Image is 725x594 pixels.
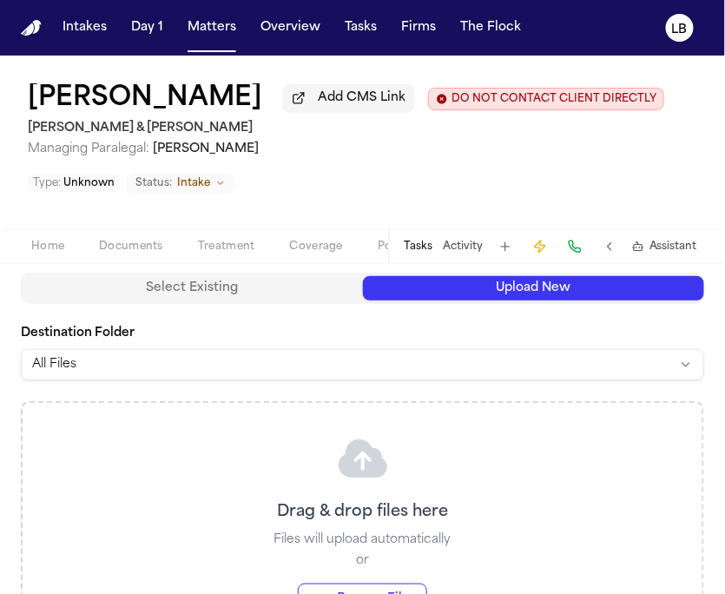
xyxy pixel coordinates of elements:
[28,142,149,155] span: Managing Paralegal:
[28,83,262,115] h1: [PERSON_NAME]
[153,142,259,155] span: [PERSON_NAME]
[443,240,483,254] button: Activity
[28,83,262,115] button: Edit matter name
[56,12,114,43] button: Intakes
[277,500,448,525] p: Drag & drop files here
[338,12,384,43] button: Tasks
[254,12,327,43] button: Overview
[181,12,243,43] button: Matters
[21,20,42,36] a: Home
[33,178,61,188] span: Type :
[428,88,664,110] button: Edit client contact restriction
[135,176,172,190] span: Status:
[493,234,517,259] button: Add Task
[274,531,451,549] p: Files will upload automatically
[563,234,587,259] button: Make a Call
[127,173,234,194] button: Change status from Intake
[28,175,120,192] button: Edit Type: Unknown
[649,240,697,254] span: Assistant
[318,89,405,107] span: Add CMS Link
[177,176,210,190] span: Intake
[124,12,170,43] button: Day 1
[356,552,369,570] p: or
[453,12,528,43] button: The Flock
[528,234,552,259] button: Create Immediate Task
[632,240,697,254] button: Assistant
[404,240,432,254] button: Tasks
[21,20,42,36] img: Finch Logo
[378,240,411,254] span: Police
[99,240,163,254] span: Documents
[21,325,704,342] label: Destination Folder
[63,178,115,188] span: Unknown
[451,92,656,106] span: DO NOT CONTACT CLIENT DIRECTLY
[31,240,64,254] span: Home
[290,240,343,254] span: Coverage
[28,118,664,139] h2: [PERSON_NAME] & [PERSON_NAME]
[283,84,414,112] button: Add CMS Link
[198,240,255,254] span: Treatment
[394,12,443,43] button: Firms
[21,276,363,300] button: Select Existing
[363,276,705,300] button: Upload New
